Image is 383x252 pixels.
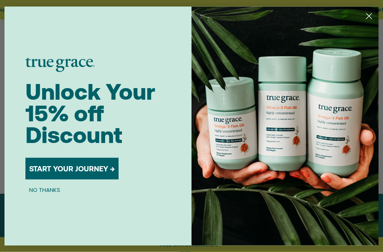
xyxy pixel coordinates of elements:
button: Close dialog [362,10,376,23]
span: Unlock Your 15% off Discount [25,79,155,148]
button: START YOUR JOURNEY → [25,158,119,180]
img: logo placeholder [25,58,95,72]
img: 098727d5-50f8-4f9b-9554-844bb8da1403.jpeg [191,7,379,246]
button: NO THANKS [25,186,64,195]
